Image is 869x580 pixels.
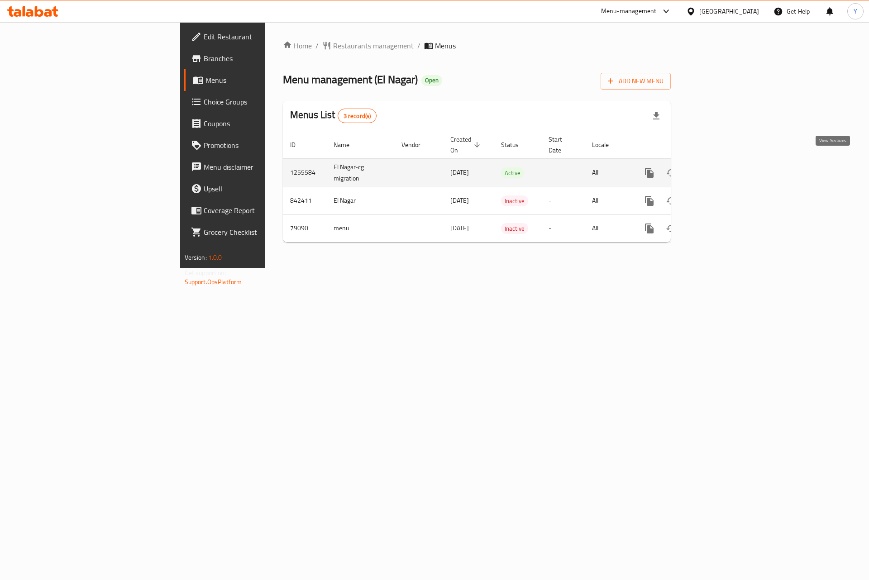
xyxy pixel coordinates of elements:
span: Promotions [204,140,318,151]
a: Choice Groups [184,91,325,113]
span: [DATE] [450,195,469,206]
span: Active [501,168,524,178]
h2: Menus List [290,108,377,123]
a: Restaurants management [322,40,414,51]
nav: breadcrumb [283,40,671,51]
a: Edit Restaurant [184,26,325,48]
span: Menu disclaimer [204,162,318,172]
div: Active [501,167,524,178]
span: Upsell [204,183,318,194]
span: Branches [204,53,318,64]
span: [DATE] [450,222,469,234]
div: Inactive [501,223,528,234]
a: Branches [184,48,325,69]
span: Edit Restaurant [204,31,318,42]
span: Vendor [401,139,432,150]
li: / [417,40,420,51]
span: Created On [450,134,483,156]
span: 1.0.0 [208,252,222,263]
a: Coverage Report [184,200,325,221]
a: Menu disclaimer [184,156,325,178]
td: - [541,158,585,187]
span: Add New Menu [608,76,664,87]
button: more [639,162,660,184]
span: Menus [435,40,456,51]
span: Inactive [501,196,528,206]
span: Status [501,139,530,150]
td: All [585,158,631,187]
div: Menu-management [601,6,657,17]
button: more [639,218,660,239]
button: Change Status [660,162,682,184]
span: Get support on: [185,267,226,279]
span: Restaurants management [333,40,414,51]
table: enhanced table [283,131,733,242]
span: Inactive [501,223,528,234]
span: Locale [592,139,621,150]
span: Version: [185,252,207,263]
span: Menus [205,75,318,86]
td: All [585,214,631,242]
a: Coupons [184,113,325,134]
th: Actions [631,131,733,159]
button: Add New Menu [601,73,671,90]
td: El Nagar [326,187,394,214]
span: Menu management ( El Nagar ) [283,69,418,90]
span: Coupons [204,118,318,129]
td: menu [326,214,394,242]
td: - [541,187,585,214]
a: Upsell [184,178,325,200]
span: Name [334,139,361,150]
span: Choice Groups [204,96,318,107]
div: Open [421,75,442,86]
div: Total records count [338,109,377,123]
a: Promotions [184,134,325,156]
span: Start Date [549,134,574,156]
div: Export file [645,105,667,127]
td: - [541,214,585,242]
span: Y [854,6,857,16]
a: Menus [184,69,325,91]
a: Support.OpsPlatform [185,276,242,288]
div: [GEOGRAPHIC_DATA] [699,6,759,16]
div: Inactive [501,195,528,206]
span: ID [290,139,307,150]
button: Change Status [660,190,682,212]
span: 3 record(s) [338,112,377,120]
a: Grocery Checklist [184,221,325,243]
td: El Nagar-cg migration [326,158,394,187]
span: [DATE] [450,166,469,178]
td: All [585,187,631,214]
span: Grocery Checklist [204,227,318,238]
span: Coverage Report [204,205,318,216]
span: Open [421,76,442,84]
button: more [639,190,660,212]
button: Change Status [660,218,682,239]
